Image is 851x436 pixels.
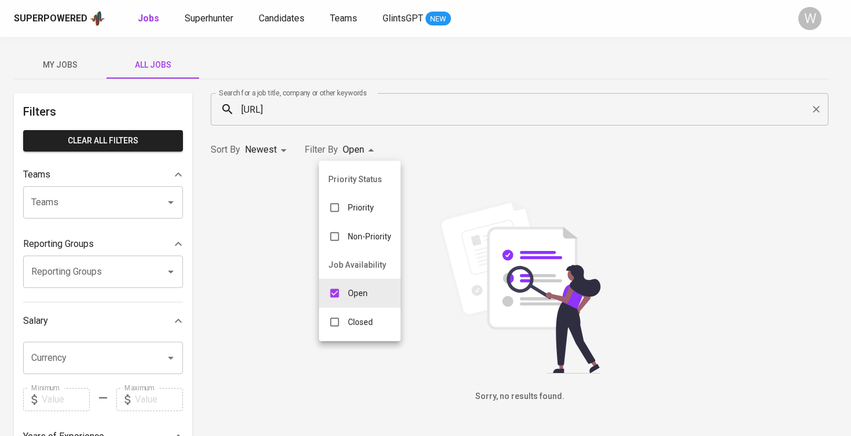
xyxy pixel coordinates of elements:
[348,231,391,242] p: Non-Priority
[319,251,401,279] li: Job Availability
[348,287,368,299] p: Open
[348,202,374,213] p: Priority
[348,316,373,328] p: Closed
[319,165,401,193] li: Priority Status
